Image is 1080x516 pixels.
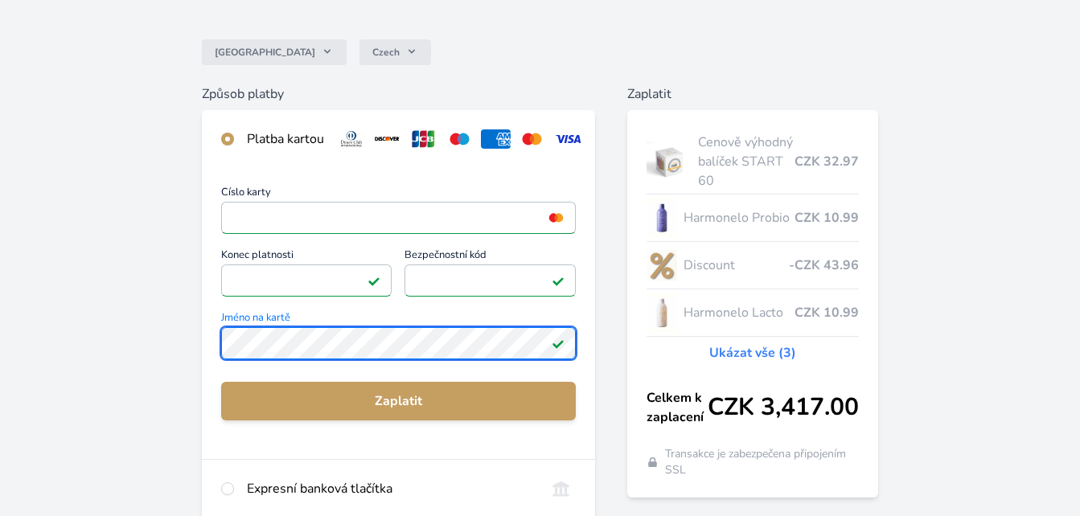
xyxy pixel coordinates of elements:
[553,129,583,149] img: visa.svg
[412,269,569,292] iframe: Iframe pro bezpečnostní kód
[228,269,385,292] iframe: Iframe pro datum vypršení platnosti
[795,152,859,171] span: CZK 32.97
[337,129,367,149] img: diners.svg
[409,129,438,149] img: jcb.svg
[221,250,392,264] span: Konec platnosti
[795,208,859,227] span: CZK 10.99
[202,84,595,104] h6: Způsob platby
[546,479,576,498] img: onlineBanking_CZ.svg
[647,245,677,285] img: discount-lo.png
[221,187,576,202] span: Číslo karty
[665,446,860,478] span: Transakce je zabezpečena připojením SSL
[368,274,380,287] img: Platné pole
[445,129,474,149] img: maestro.svg
[789,256,859,275] span: -CZK 43.96
[552,337,565,350] img: Platné pole
[698,133,795,190] span: Cenově výhodný balíček START 60
[684,256,790,275] span: Discount
[221,382,576,420] button: Zaplatit
[202,39,347,65] button: [GEOGRAPHIC_DATA]
[552,274,565,287] img: Platné pole
[359,39,431,65] button: Czech
[247,129,324,149] div: Platba kartou
[247,479,533,498] div: Expresní banková tlačítka
[647,141,692,182] img: start.jpg
[647,293,677,333] img: CLEAN_LACTO_se_stinem_x-hi-lo.jpg
[228,207,569,229] iframe: Iframe pro číslo karty
[372,129,402,149] img: discover.svg
[404,250,576,264] span: Bezpečnostní kód
[684,303,795,322] span: Harmonelo Lacto
[215,46,315,59] span: [GEOGRAPHIC_DATA]
[372,46,400,59] span: Czech
[708,393,859,422] span: CZK 3,417.00
[481,129,511,149] img: amex.svg
[647,198,677,238] img: CLEAN_PROBIO_se_stinem_x-lo.jpg
[517,129,547,149] img: mc.svg
[545,211,567,225] img: mc
[234,391,563,411] span: Zaplatit
[221,313,576,327] span: Jméno na kartě
[684,208,795,227] span: Harmonelo Probio
[221,327,576,359] input: Jméno na kartěPlatné pole
[647,388,708,427] span: Celkem k zaplacení
[795,303,859,322] span: CZK 10.99
[627,84,879,104] h6: Zaplatit
[709,343,796,362] a: Ukázat vše (3)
